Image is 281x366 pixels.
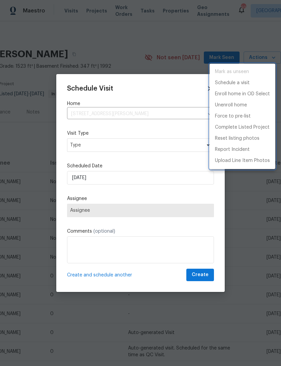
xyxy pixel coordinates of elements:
[215,135,259,142] p: Reset listing photos
[215,79,250,87] p: Schedule a visit
[215,157,270,164] p: Upload Line Item Photos
[215,91,270,98] p: Enroll home in OD Select
[215,124,270,131] p: Complete Listed Project
[215,113,251,120] p: Force to pre-list
[215,146,250,153] p: Report Incident
[215,102,247,109] p: Unenroll home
